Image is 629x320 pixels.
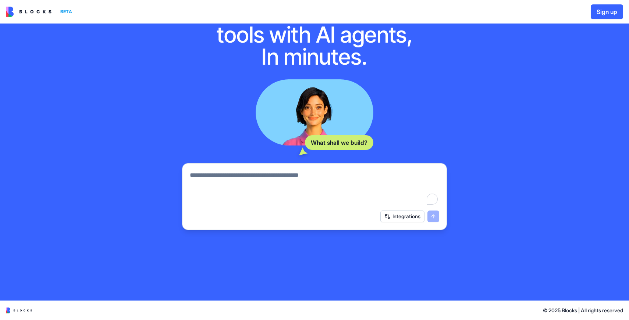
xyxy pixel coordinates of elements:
textarea: To enrich screen reader interactions, please activate Accessibility in Grammarly extension settings [190,171,439,206]
button: Sign up [591,4,623,19]
div: What shall we build? [305,135,373,150]
h1: Your dream work tools with AI agents, In minutes. [209,1,420,68]
button: Integrations [380,211,424,222]
a: BETA [6,7,75,17]
img: logo [6,7,51,17]
div: BETA [57,7,75,17]
span: © 2025 Blocks | All rights reserved [543,307,623,314]
img: logo [6,308,32,313]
